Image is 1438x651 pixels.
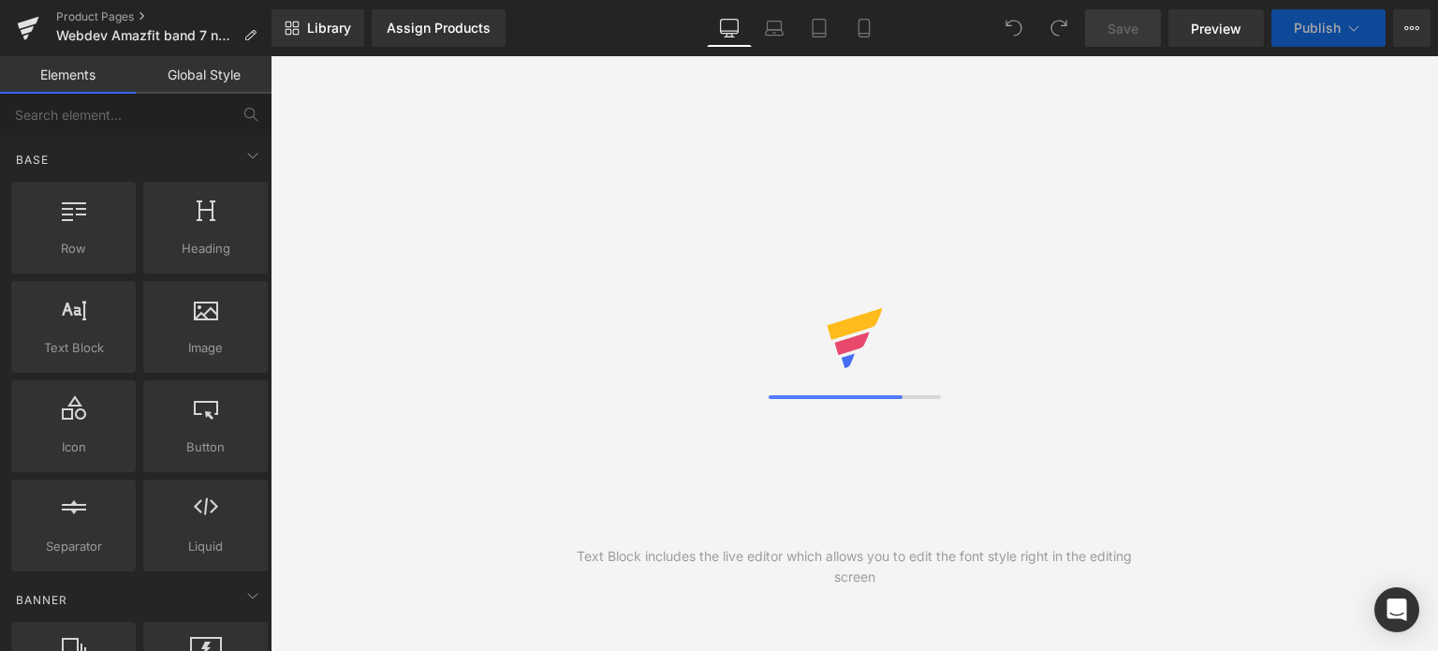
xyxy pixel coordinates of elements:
button: More [1393,9,1431,47]
span: Icon [17,437,130,457]
span: Liquid [149,537,262,556]
button: Redo [1040,9,1078,47]
span: Library [307,20,351,37]
button: Publish [1271,9,1386,47]
div: Assign Products [387,21,491,36]
span: Save [1108,19,1138,38]
a: New Library [271,9,364,47]
span: Text Block [17,338,130,358]
span: Publish [1294,21,1341,36]
span: Banner [14,591,69,609]
span: Heading [149,239,262,259]
span: Base [14,151,51,169]
span: Image [149,338,262,358]
span: Preview [1191,19,1241,38]
a: Mobile [842,9,887,47]
a: Preview [1168,9,1264,47]
div: Text Block includes the live editor which allows you to edit the font style right in the editing ... [563,546,1147,587]
span: Webdev Amazfit band 7 new [56,28,236,43]
a: Tablet [797,9,842,47]
a: Product Pages [56,9,271,24]
span: Separator [17,537,130,556]
a: Global Style [136,56,271,94]
a: Desktop [707,9,752,47]
button: Undo [995,9,1033,47]
div: Open Intercom Messenger [1374,587,1419,632]
a: Laptop [752,9,797,47]
span: Button [149,437,262,457]
span: Row [17,239,130,259]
